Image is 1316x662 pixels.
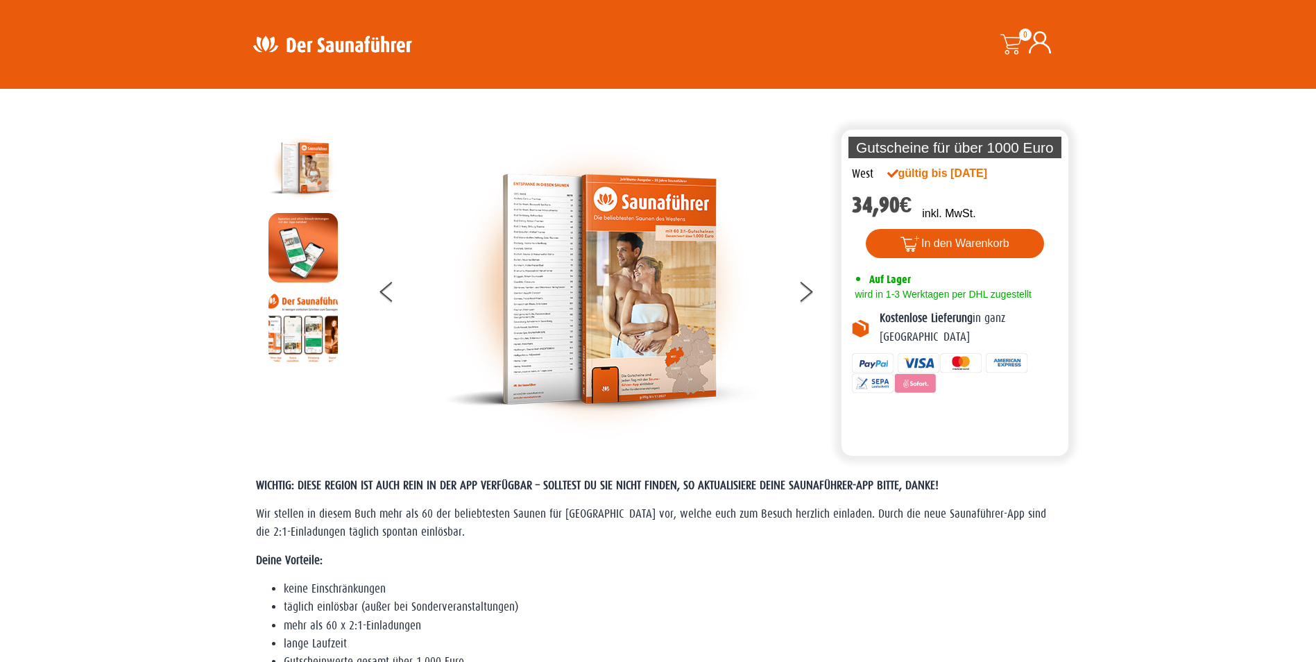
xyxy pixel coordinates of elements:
button: In den Warenkorb [866,229,1044,258]
span: Wir stellen in diesem Buch mehr als 60 der beliebtesten Saunen für [GEOGRAPHIC_DATA] vor, welche ... [256,507,1046,538]
span: wird in 1-3 Werktagen per DHL zugestellt [852,289,1032,300]
img: der-saunafuehrer-2025-west [268,133,338,203]
img: der-saunafuehrer-2025-west [445,133,757,445]
span: WICHTIG: DIESE REGION IST AUCH REIN IN DER APP VERFÜGBAR – SOLLTEST DU SIE NICHT FINDEN, SO AKTUA... [256,479,939,492]
li: keine Einschränkungen [284,580,1061,598]
img: MOCKUP-iPhone_regional [268,213,338,282]
span: € [900,192,912,218]
li: mehr als 60 x 2:1-Einladungen [284,617,1061,635]
p: in ganz [GEOGRAPHIC_DATA] [880,309,1059,346]
p: inkl. MwSt. [922,205,975,222]
div: gültig bis [DATE] [887,165,1018,182]
div: West [852,165,873,183]
li: täglich einlösbar (außer bei Sonderveranstaltungen) [284,598,1061,616]
span: Auf Lager [869,273,911,286]
p: Gutscheine für über 1000 Euro [848,137,1062,158]
img: Anleitung7tn [268,293,338,362]
span: 0 [1019,28,1032,41]
strong: Deine Vorteile: [256,554,323,567]
bdi: 34,90 [852,192,912,218]
li: lange Laufzeit [284,635,1061,653]
b: Kostenlose Lieferung [880,312,973,325]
